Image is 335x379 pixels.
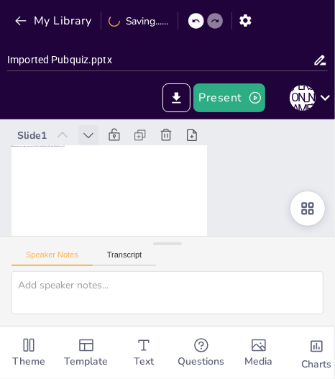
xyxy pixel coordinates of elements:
[58,327,115,379] div: Add ready made slides
[109,14,169,28] div: Saving......
[11,9,98,32] button: My Library
[193,83,265,112] button: Present
[245,354,273,370] span: Media
[290,85,316,111] div: [PERSON_NAME]
[230,327,288,379] div: Add images, graphics, shapes or video
[178,354,225,370] span: Questions
[290,83,316,112] button: [PERSON_NAME]
[115,327,173,379] div: Add text boxes
[301,357,331,373] span: Charts
[7,50,313,70] input: Insert title
[12,250,93,266] button: Speaker Notes
[162,83,191,112] button: Export to PowerPoint
[134,354,154,370] span: Text
[12,354,45,370] span: Theme
[173,327,230,379] div: Get real-time input from your audience
[65,354,109,370] span: Template
[93,250,157,266] button: Transcript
